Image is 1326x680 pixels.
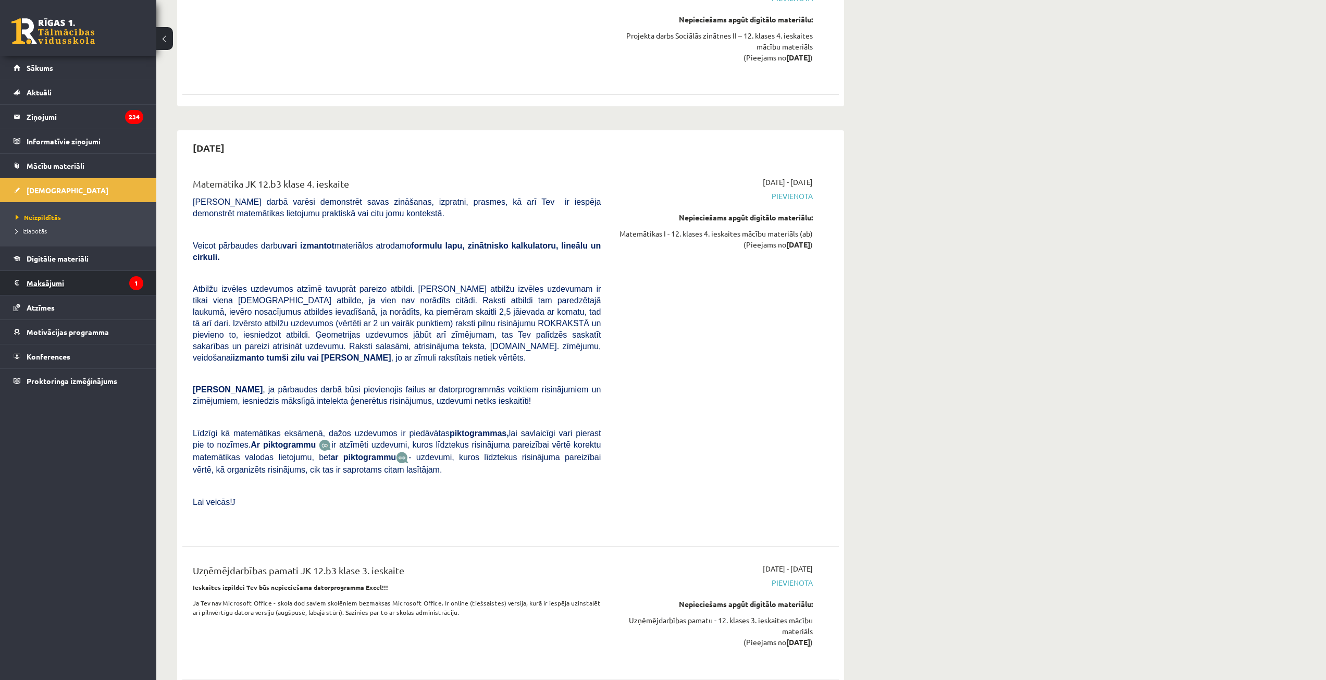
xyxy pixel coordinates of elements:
[193,241,601,262] span: Veicot pārbaudes darbu materiālos atrodamo
[193,385,263,394] span: [PERSON_NAME]
[193,197,601,218] span: [PERSON_NAME] darbā varēsi demonstrēt savas zināšanas, izpratni, prasmes, kā arī Tev ir iespēja d...
[11,18,95,44] a: Rīgas 1. Tālmācības vidusskola
[193,285,601,362] span: Atbilžu izvēles uzdevumos atzīmē tavuprāt pareizo atbildi. [PERSON_NAME] atbilžu izvēles uzdevuma...
[14,56,143,80] a: Sākums
[16,227,47,235] span: Izlabotās
[14,320,143,344] a: Motivācijas programma
[27,303,55,312] span: Atzīmes
[193,241,601,262] b: formulu lapu, zinātnisko kalkulatoru, lineālu un cirkuli.
[232,498,236,506] span: J
[182,135,235,160] h2: [DATE]
[616,212,813,223] div: Nepieciešams apgūt digitālo materiālu:
[251,440,316,449] b: Ar piktogrammu
[763,177,813,188] span: [DATE] - [DATE]
[14,344,143,368] a: Konferences
[193,429,601,449] span: Līdzīgi kā matemātikas eksāmenā, dažos uzdevumos ir piedāvātas lai savlaicīgi vari pierast pie to...
[27,327,109,337] span: Motivācijas programma
[330,453,396,462] b: ar piktogrammu
[14,178,143,202] a: [DEMOGRAPHIC_DATA]
[282,241,334,250] b: vari izmantot
[27,186,108,195] span: [DEMOGRAPHIC_DATA]
[27,254,89,263] span: Digitālie materiāli
[14,80,143,104] a: Aktuāli
[786,637,810,647] strong: [DATE]
[616,615,813,648] div: Uzņēmējdarbības pamatu - 12. klases 3. ieskaites mācību materiāls (Pieejams no )
[14,271,143,295] a: Maksājumi1
[193,583,388,591] strong: Ieskaites izpildei Tev būs nepieciešama datorprogramma Excel!!!
[319,439,331,451] img: JfuEzvunn4EvwAAAAASUVORK5CYII=
[450,429,509,438] b: piktogrammas,
[193,440,601,462] span: ir atzīmēti uzdevumi, kuros līdztekus risinājuma pareizībai vērtē korektu matemātikas valodas lie...
[616,577,813,588] span: Pievienota
[129,276,143,290] i: 1
[27,105,143,129] legend: Ziņojumi
[27,88,52,97] span: Aktuāli
[14,105,143,129] a: Ziņojumi234
[14,154,143,178] a: Mācību materiāli
[14,295,143,319] a: Atzīmes
[193,498,232,506] span: Lai veicās!
[266,353,391,362] b: tumši zilu vai [PERSON_NAME]
[14,369,143,393] a: Proktoringa izmēģinājums
[616,228,813,250] div: Matemātikas I - 12. klases 4. ieskaites mācību materiāls (ab) (Pieejams no )
[193,385,601,405] span: , ja pārbaudes darbā būsi pievienojis failus ar datorprogrammās veiktiem risinājumiem un zīmējumi...
[27,376,117,386] span: Proktoringa izmēģinājums
[16,226,146,236] a: Izlabotās
[16,213,61,221] span: Neizpildītās
[27,352,70,361] span: Konferences
[786,53,810,62] strong: [DATE]
[396,452,408,464] img: wKvN42sLe3LLwAAAABJRU5ErkJggg==
[125,110,143,124] i: 234
[27,161,84,170] span: Mācību materiāli
[193,177,601,196] div: Matemātika JK 12.b3 klase 4. ieskaite
[27,129,143,153] legend: Informatīvie ziņojumi
[616,191,813,202] span: Pievienota
[786,240,810,249] strong: [DATE]
[616,599,813,610] div: Nepieciešams apgūt digitālo materiālu:
[616,14,813,25] div: Nepieciešams apgūt digitālo materiālu:
[616,30,813,63] div: Projekta darbs Sociālās zinātnes II – 12. klases 4. ieskaites mācību materiāls (Pieejams no )
[193,598,601,617] p: Ja Tev nav Microsoft Office - skola dod saviem skolēniem bezmaksas Microsoft Office. Ir online (t...
[763,563,813,574] span: [DATE] - [DATE]
[16,213,146,222] a: Neizpildītās
[193,563,601,583] div: Uzņēmējdarbības pamati JK 12.b3 klase 3. ieskaite
[27,271,143,295] legend: Maksājumi
[14,246,143,270] a: Digitālie materiāli
[14,129,143,153] a: Informatīvie ziņojumi
[233,353,264,362] b: izmanto
[27,63,53,72] span: Sākums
